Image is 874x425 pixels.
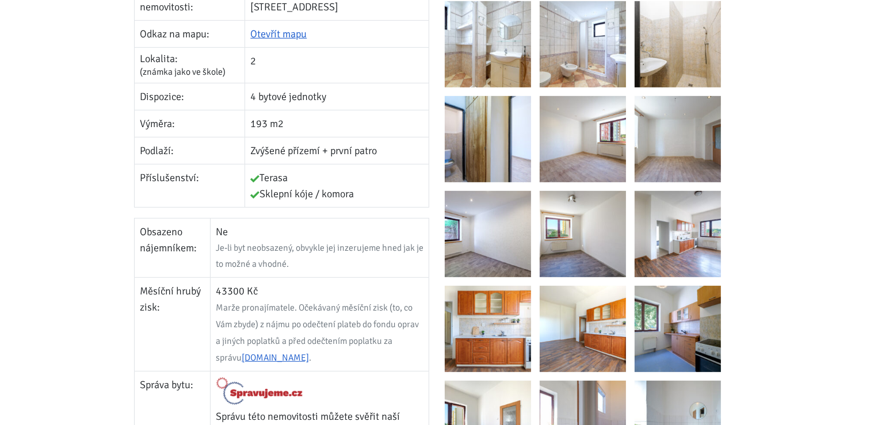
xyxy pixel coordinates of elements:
[135,83,245,110] td: Dispozice:
[245,83,429,110] td: 4 bytové jednotky
[135,48,245,83] td: Lokalita:
[245,48,429,83] td: 2
[140,66,226,78] span: (známka jako ve škole)
[135,278,211,372] td: Měsíční hrubý zisk:
[135,219,211,278] td: Obsazeno nájemníkem:
[216,302,419,363] span: Marže pronajímatele. Očekávaný měsíční zisk (to, co Vám zbyde) z nájmu po odečtení plateb do fond...
[242,352,309,363] a: [DOMAIN_NAME]
[135,21,245,48] td: Odkaz na mapu:
[216,377,304,405] img: Logo Spravujeme.cz
[210,278,429,372] td: 43300 Kč
[245,137,429,164] td: Zvýšené přízemí + první patro
[245,110,429,137] td: 193 m2
[135,164,245,208] td: Příslušenství:
[210,219,429,278] td: Ne
[216,240,423,272] div: Je-li byt neobsazený, obvykle jej inzerujeme hned jak je to možné a vhodné.
[135,137,245,164] td: Podlaží:
[135,110,245,137] td: Výměra:
[245,164,429,208] td: Terasa Sklepní kóje / komora
[250,28,307,40] a: Otevřít mapu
